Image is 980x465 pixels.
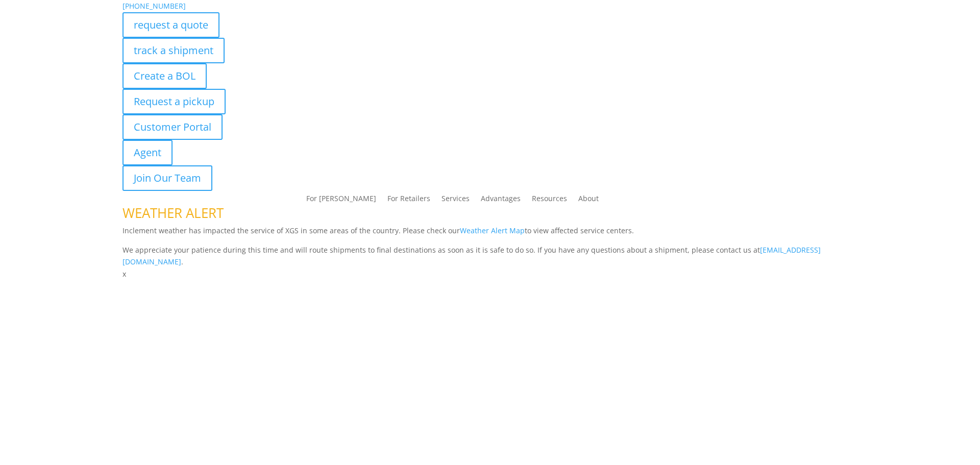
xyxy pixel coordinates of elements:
[306,195,376,206] a: For [PERSON_NAME]
[122,12,219,38] a: request a quote
[578,195,599,206] a: About
[122,204,224,222] span: WEATHER ALERT
[481,195,521,206] a: Advantages
[122,89,226,114] a: Request a pickup
[122,1,186,11] a: [PHONE_NUMBER]
[122,63,207,89] a: Create a BOL
[122,165,212,191] a: Join Our Team
[387,195,430,206] a: For Retailers
[122,114,223,140] a: Customer Portal
[122,301,857,313] p: Complete the form below and a member of our team will be in touch within 24 hours.
[122,268,857,280] p: x
[122,225,857,244] p: Inclement weather has impacted the service of XGS in some areas of the country. Please check our ...
[122,244,857,268] p: We appreciate your patience during this time and will route shipments to final destinations as so...
[122,140,173,165] a: Agent
[122,38,225,63] a: track a shipment
[442,195,470,206] a: Services
[532,195,567,206] a: Resources
[460,226,525,235] a: Weather Alert Map
[122,280,857,301] h1: Contact Us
